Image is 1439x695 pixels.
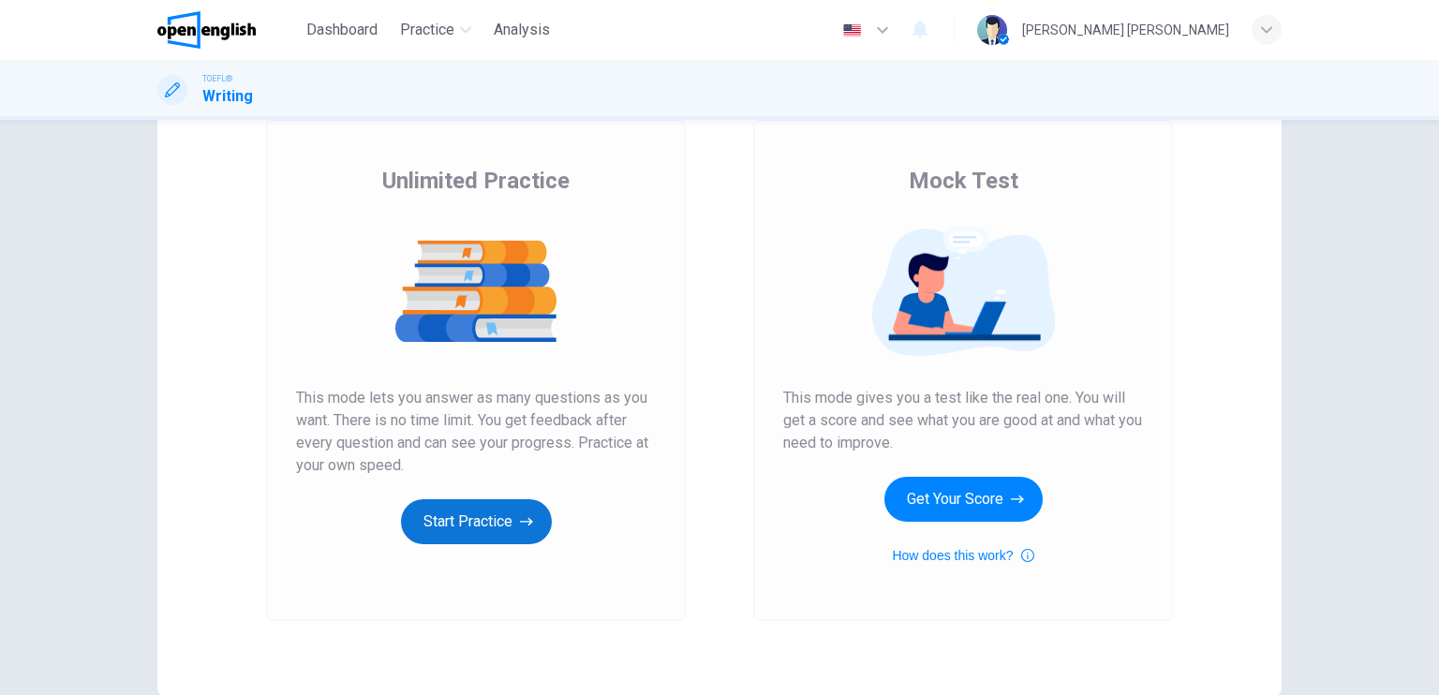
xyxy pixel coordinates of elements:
button: Analysis [486,13,557,47]
span: Analysis [494,19,550,41]
button: Get Your Score [884,477,1043,522]
img: Profile picture [977,15,1007,45]
button: Practice [393,13,479,47]
span: Mock Test [909,166,1018,196]
span: TOEFL® [202,72,232,85]
span: This mode lets you answer as many questions as you want. There is no time limit. You get feedback... [296,387,656,477]
a: OpenEnglish logo [157,11,299,49]
div: [PERSON_NAME] [PERSON_NAME] [1022,19,1229,41]
span: Unlimited Practice [382,166,570,196]
img: en [840,23,864,37]
button: How does this work? [892,544,1033,567]
img: OpenEnglish logo [157,11,256,49]
h1: Writing [202,85,253,108]
button: Dashboard [299,13,385,47]
span: This mode gives you a test like the real one. You will get a score and see what you are good at a... [783,387,1143,454]
span: Dashboard [306,19,378,41]
button: Start Practice [401,499,552,544]
span: Practice [400,19,454,41]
